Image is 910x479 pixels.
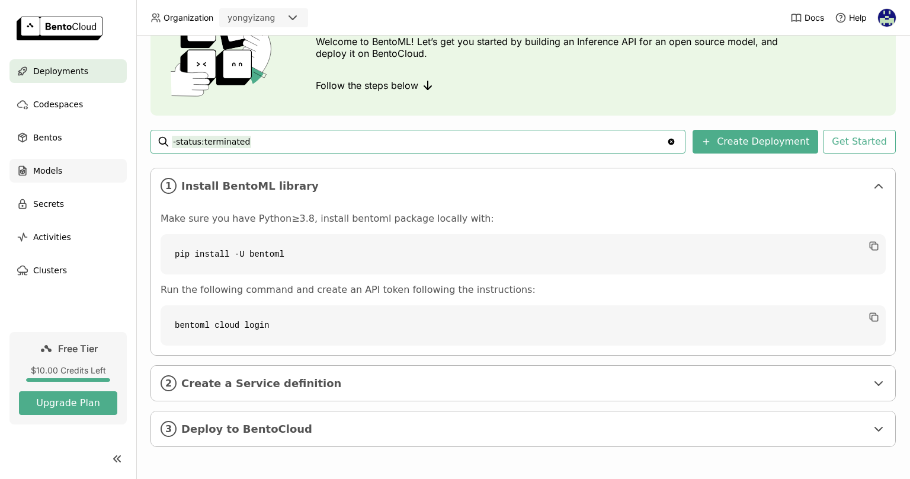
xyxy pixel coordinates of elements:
[161,178,177,194] i: 1
[276,12,277,24] input: Selected yongyizang.
[33,130,62,145] span: Bentos
[164,12,213,23] span: Organization
[19,365,117,376] div: $10.00 Credits Left
[17,17,102,40] img: logo
[9,192,127,216] a: Secrets
[181,423,867,436] span: Deploy to BentoCloud
[790,12,824,24] a: Docs
[33,263,67,277] span: Clusters
[172,132,667,151] input: Search
[161,234,886,274] code: pip install -U bentoml
[878,9,896,27] img: Yongyi Zang
[667,137,676,146] svg: Clear value
[849,12,867,23] span: Help
[151,411,895,446] div: 3Deploy to BentoCloud
[161,213,886,225] p: Make sure you have Python≥3.8, install bentoml package locally with:
[33,64,88,78] span: Deployments
[181,377,867,390] span: Create a Service definition
[9,59,127,83] a: Deployments
[9,258,127,282] a: Clusters
[316,36,784,59] p: Welcome to BentoML! Let’s get you started by building an Inference API for an open source model, ...
[151,366,895,401] div: 2Create a Service definition
[58,343,98,355] span: Free Tier
[823,130,896,154] button: Get Started
[161,375,177,391] i: 2
[33,97,83,111] span: Codespaces
[9,332,127,424] a: Free Tier$10.00 Credits LeftUpgrade Plan
[316,79,418,91] span: Follow the steps below
[9,92,127,116] a: Codespaces
[160,8,287,97] img: cover onboarding
[19,391,117,415] button: Upgrade Plan
[835,12,867,24] div: Help
[181,180,867,193] span: Install BentoML library
[161,305,886,346] code: bentoml cloud login
[151,168,895,203] div: 1Install BentoML library
[33,230,71,244] span: Activities
[161,421,177,437] i: 3
[9,225,127,249] a: Activities
[227,12,275,24] div: yongyizang
[9,126,127,149] a: Bentos
[33,164,62,178] span: Models
[805,12,824,23] span: Docs
[693,130,818,154] button: Create Deployment
[161,284,886,296] p: Run the following command and create an API token following the instructions:
[9,159,127,183] a: Models
[33,197,64,211] span: Secrets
